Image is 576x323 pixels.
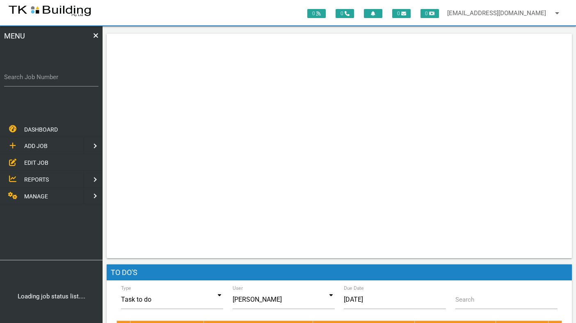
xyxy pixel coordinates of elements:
[307,9,326,18] span: 0
[121,284,131,292] label: Type
[2,292,100,301] center: Loading job status list....
[233,284,243,292] label: User
[344,284,364,292] label: Due Date
[24,159,48,166] span: EDIT JOB
[455,295,474,305] label: Search
[392,9,411,18] span: 0
[24,143,48,150] span: ADD JOB
[24,126,58,133] span: DASHBOARD
[8,4,91,17] img: s3file
[421,9,439,18] span: 0
[24,193,48,200] span: MANAGE
[4,73,98,82] label: Search Job Number
[107,264,572,281] h1: To Do's
[4,30,25,64] span: MENU
[24,176,49,183] span: REPORTS
[336,9,354,18] span: 0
